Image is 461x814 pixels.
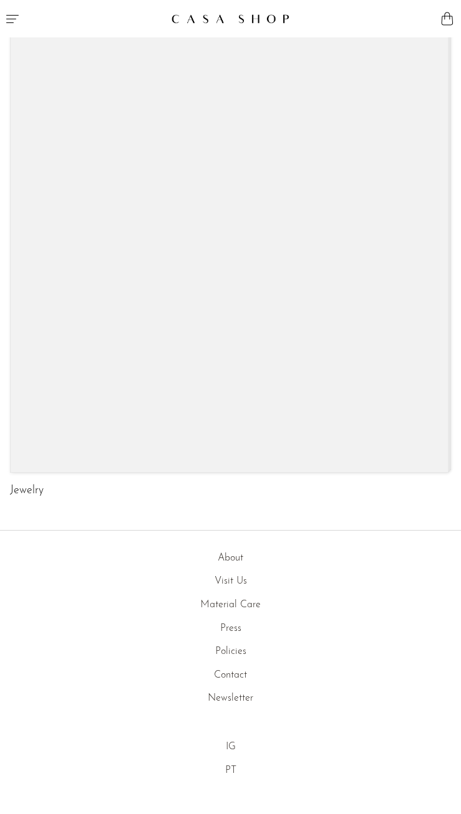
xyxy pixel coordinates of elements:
a: About [218,553,243,563]
a: PT [225,765,236,775]
a: Press [220,623,241,633]
a: Policies [215,646,246,656]
ul: Quick links [10,551,451,707]
ul: Social Medias [10,739,451,779]
a: Jewelry [10,485,44,496]
a: Material Care [200,600,261,610]
a: Contact [214,670,247,680]
a: Visit Us [215,576,247,586]
a: IG [226,742,236,752]
a: Newsletter [208,693,253,703]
